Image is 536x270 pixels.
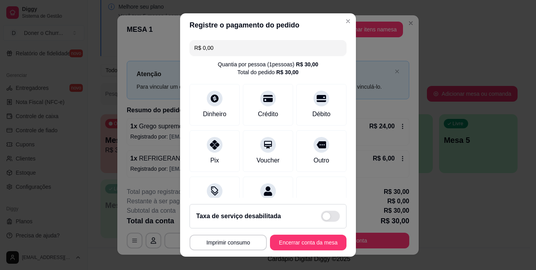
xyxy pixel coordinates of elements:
[342,15,354,27] button: Close
[257,156,280,165] div: Voucher
[314,156,329,165] div: Outro
[237,68,299,76] div: Total do pedido
[276,68,299,76] div: R$ 30,00
[190,235,267,250] button: Imprimir consumo
[180,13,356,37] header: Registre o pagamento do pedido
[258,109,278,119] div: Crédito
[312,109,330,119] div: Débito
[210,156,219,165] div: Pix
[296,60,318,68] div: R$ 30,00
[270,235,346,250] button: Encerrar conta da mesa
[194,40,342,56] input: Ex.: hambúrguer de cordeiro
[203,109,226,119] div: Dinheiro
[196,212,281,221] h2: Taxa de serviço desabilitada
[218,60,318,68] div: Quantia por pessoa ( 1 pessoas)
